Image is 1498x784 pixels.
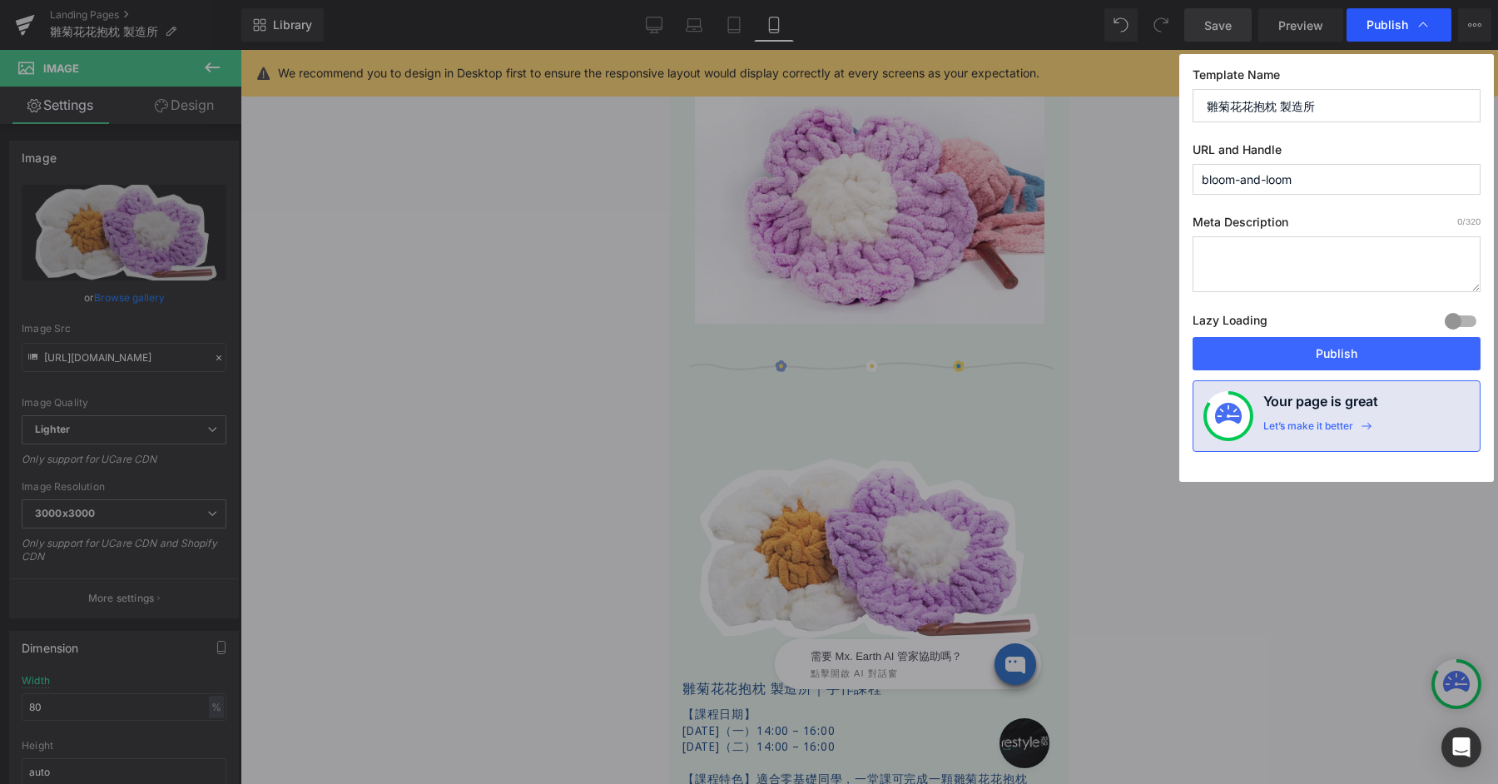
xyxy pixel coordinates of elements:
span: /320 [1457,216,1481,226]
label: URL and Handle [1193,142,1481,164]
iframe: Tiledesk Widget [50,568,383,652]
a: 打開聊天 [330,668,379,718]
p: [DATE]（一）14:00 – 16:00 [12,672,387,689]
p: [DATE]（二）14:00 – 16:00 [12,688,387,705]
div: Open Intercom Messenger [1441,727,1481,767]
img: onboarding-status.svg [1215,403,1242,429]
label: Lazy Loading [1193,310,1267,337]
p: 【課程特色】適合零基礎同學，一堂課可完成一顆雛菊花花抱枕 [12,721,387,737]
label: Meta Description [1193,215,1481,236]
span: 0 [1457,216,1462,226]
span: Publish [1367,17,1408,32]
div: Let’s make it better [1263,419,1353,441]
h4: Your page is great [1263,391,1378,419]
span: 【課程日期】 [12,656,87,672]
p: 雛菊花花抱枕 製造所｜手作課程 [12,629,387,648]
button: Publish [1193,337,1481,370]
label: Template Name [1193,67,1481,89]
